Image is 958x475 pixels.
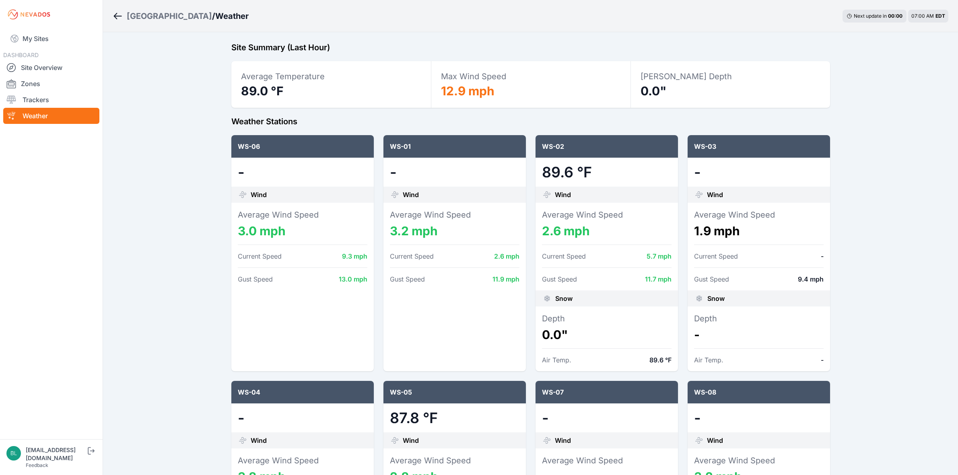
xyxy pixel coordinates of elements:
[238,224,367,238] dd: 3.0 mph
[645,274,672,284] dd: 11.7 mph
[542,410,672,426] dd: -
[241,72,325,81] span: Average Temperature
[238,164,367,180] dd: -
[694,355,723,365] dt: Air Temp.
[383,381,526,403] div: WS-05
[542,355,571,365] dt: Air Temp.
[641,72,732,81] span: [PERSON_NAME] Depth
[555,436,571,445] span: Wind
[911,13,934,19] span: 07:00 AM
[707,190,723,199] span: Wind
[231,116,830,127] h2: Weather Stations
[339,274,367,284] dd: 13.0 mph
[3,92,99,108] a: Trackers
[694,209,824,220] dt: Average Wind Speed
[390,455,519,466] dt: Average Wind Speed
[238,251,282,261] dt: Current Speed
[251,190,267,199] span: Wind
[390,209,519,220] dt: Average Wind Speed
[238,209,367,220] dt: Average Wind Speed
[707,436,723,445] span: Wind
[231,381,374,403] div: WS-04
[494,251,519,261] dd: 2.6 mph
[342,251,367,261] dd: 9.3 mph
[542,224,672,238] dd: 2.6 mph
[542,164,672,180] dd: 89.6 °F
[3,29,99,48] a: My Sites
[26,446,86,462] div: [EMAIL_ADDRESS][DOMAIN_NAME]
[555,294,573,303] span: Snow
[694,455,824,466] dt: Average Wind Speed
[555,190,571,199] span: Wind
[238,455,367,466] dt: Average Wind Speed
[231,42,830,53] h2: Site Summary (Last Hour)
[854,13,887,19] span: Next update in
[241,84,284,98] span: 89.0 °F
[390,251,434,261] dt: Current Speed
[694,410,824,426] dd: -
[6,8,52,21] img: Nevados
[390,274,425,284] dt: Gust Speed
[688,381,830,403] div: WS-08
[641,84,667,98] span: 0.0"
[238,274,273,284] dt: Gust Speed
[821,251,824,261] dd: -
[694,251,738,261] dt: Current Speed
[212,10,215,22] span: /
[707,294,725,303] span: Snow
[215,10,249,22] h3: Weather
[542,209,672,220] dt: Average Wind Speed
[694,327,824,342] dd: -
[821,355,824,365] dd: -
[231,135,374,158] div: WS-06
[403,436,419,445] span: Wind
[542,251,586,261] dt: Current Speed
[6,446,21,461] img: blippencott@invenergy.com
[649,355,672,365] dd: 89.6 °F
[542,313,672,324] dt: Depth
[383,135,526,158] div: WS-01
[238,410,367,426] dd: -
[536,135,678,158] div: WS-02
[3,108,99,124] a: Weather
[694,313,824,324] dt: Depth
[3,76,99,92] a: Zones
[441,84,494,98] span: 12.9 mph
[492,274,519,284] dd: 11.9 mph
[251,436,267,445] span: Wind
[542,455,672,466] dt: Average Wind Speed
[888,13,902,19] div: 00 : 00
[3,51,39,58] span: DASHBOARD
[390,224,519,238] dd: 3.2 mph
[688,135,830,158] div: WS-03
[127,10,212,22] a: [GEOGRAPHIC_DATA]
[694,224,824,238] dd: 1.9 mph
[403,190,419,199] span: Wind
[390,164,519,180] dd: -
[694,274,729,284] dt: Gust Speed
[935,13,945,19] span: EDT
[647,251,672,261] dd: 5.7 mph
[113,6,249,27] nav: Breadcrumb
[694,164,824,180] dd: -
[798,274,824,284] dd: 9.4 mph
[536,381,678,403] div: WS-07
[390,410,519,426] dd: 87.8 °F
[26,462,48,468] a: Feedback
[441,72,506,81] span: Max Wind Speed
[3,60,99,76] a: Site Overview
[542,274,577,284] dt: Gust Speed
[542,327,672,342] dd: 0.0"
